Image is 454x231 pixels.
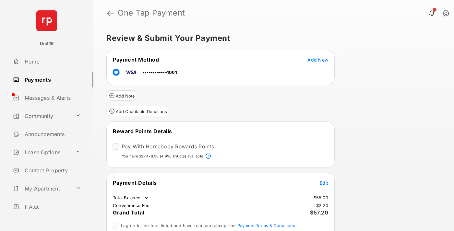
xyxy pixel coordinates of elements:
a: My Apartment [10,181,73,196]
label: Pay With Homebody Rewards Points [122,143,214,150]
a: Payments [10,72,93,87]
a: Messages & Alerts [10,90,93,106]
span: I agree to the fees listed and have read and accept the [121,223,295,228]
a: Lease Options [10,144,73,160]
a: F.A.Q. [10,199,93,214]
span: Add New [307,57,328,63]
td: $55.00 [313,195,329,201]
span: Reward Points Details [113,128,172,134]
p: Unit16 [40,40,54,47]
button: Add Note [106,90,138,101]
td: Convenience Fee [113,202,150,208]
td: Total Balance [113,195,150,201]
button: Add New [307,56,328,63]
span: Payment Method [113,56,159,63]
span: ••••••••••••1001 [143,70,177,75]
a: Home [10,54,93,69]
button: I agree to the fees listed and have read and accept the [237,223,295,228]
strong: One Tap Payment [118,9,185,17]
button: Add Charitable Donations [106,106,170,116]
span: Grand Total [113,209,144,216]
span: Payment Details [113,179,157,186]
td: $2.20 [316,202,329,208]
img: svg+xml;base64,PHN2ZyB4bWxucz0iaHR0cDovL3d3dy53My5vcmcvMjAwMC9zdmciIHdpZHRoPSI2NCIgaGVpZ2h0PSI2NC... [36,10,57,31]
a: Contact Property [10,163,93,178]
h5: Review & Submit Your Payment [106,34,436,42]
span: $57.20 [310,209,328,216]
p: You have $27,478.98 (4,996,179 pts) available [122,154,203,159]
a: Announcements [10,126,93,142]
button: Edit [320,179,328,186]
a: Community [10,108,73,124]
